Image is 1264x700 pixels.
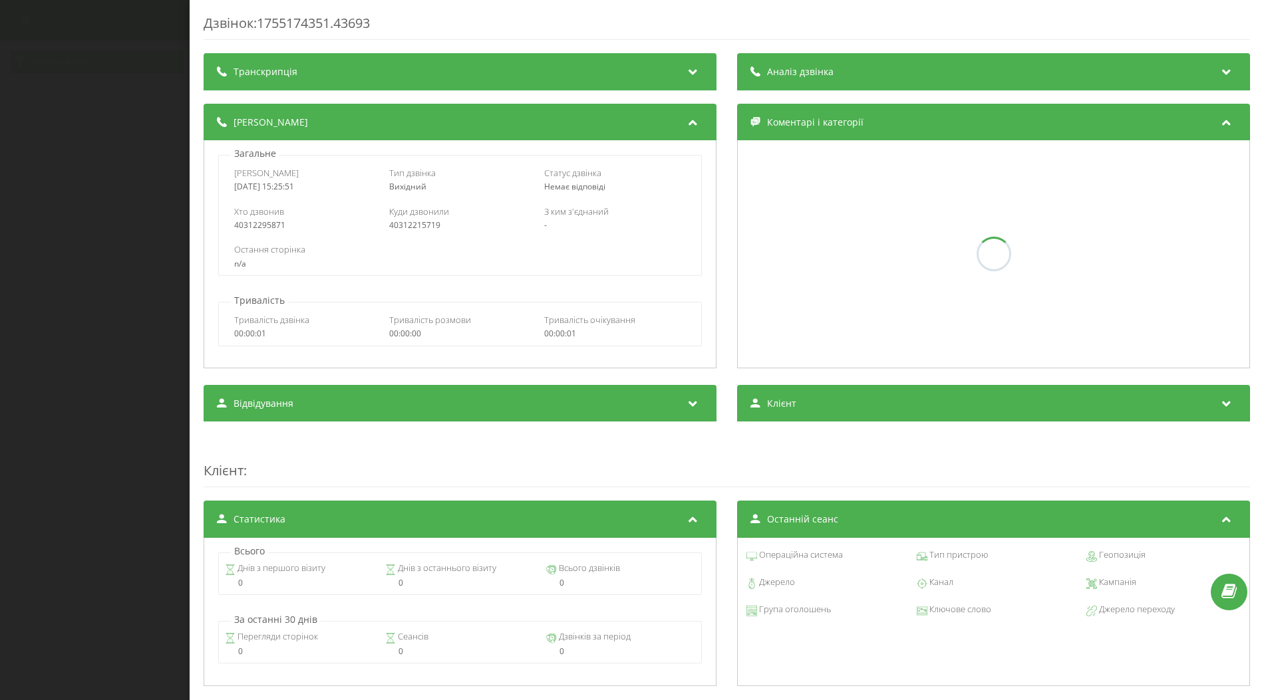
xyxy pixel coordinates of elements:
[767,397,796,410] span: Клієнт
[389,181,426,192] span: Вихідний
[767,65,834,78] span: Аналіз дзвінка
[234,314,309,326] span: Тривалість дзвінка
[234,513,285,526] span: Статистика
[234,167,299,179] span: [PERSON_NAME]
[234,221,375,230] div: 40312295871
[544,181,605,192] span: Немає відповіді
[1097,548,1146,562] span: Геопозиція
[389,329,530,338] div: 00:00:00
[204,461,243,479] span: Клієнт
[389,314,471,326] span: Тривалість розмови
[767,513,838,526] span: Останній сеанс
[385,578,535,588] div: 0
[234,116,308,129] span: [PERSON_NAME]
[544,221,685,230] div: -
[234,182,375,191] div: [DATE] 15:25:51
[389,221,530,230] div: 40312215719
[389,167,436,179] span: Тип дзвінка
[544,167,601,179] span: Статус дзвінка
[544,314,635,326] span: Тривалість очікування
[544,205,609,217] span: З ким з'єднаний
[234,243,305,255] span: Остання сторінка
[204,435,1250,487] div: :
[236,630,318,643] span: Перегляди сторінок
[234,205,284,217] span: Хто дзвонив
[234,329,375,338] div: 00:00:01
[234,397,293,410] span: Відвідування
[234,259,685,269] div: n/a
[546,647,696,656] div: 0
[557,562,620,575] span: Всього дзвінків
[204,14,1250,40] div: Дзвінок : 1755174351.43693
[927,603,991,616] span: Ключове слово
[231,147,279,160] p: Загальне
[767,116,864,129] span: Коментарі і категорії
[231,544,268,558] p: Всього
[389,205,449,217] span: Куди дзвонили
[385,647,535,656] div: 0
[757,603,831,616] span: Група оголошень
[225,647,375,656] div: 0
[757,548,843,562] span: Операційна система
[544,329,685,338] div: 00:00:01
[546,578,696,588] div: 0
[225,578,375,588] div: 0
[927,576,953,589] span: Канал
[396,630,428,643] span: Сеансів
[231,613,321,626] p: За останні 30 днів
[396,562,496,575] span: Днів з останнього візиту
[236,562,325,575] span: Днів з першого візиту
[1097,603,1175,616] span: Джерело переходу
[234,65,297,78] span: Транскрипція
[1097,576,1136,589] span: Кампанія
[927,548,988,562] span: Тип пристрою
[757,576,795,589] span: Джерело
[557,630,631,643] span: Дзвінків за період
[231,294,288,307] p: Тривалість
